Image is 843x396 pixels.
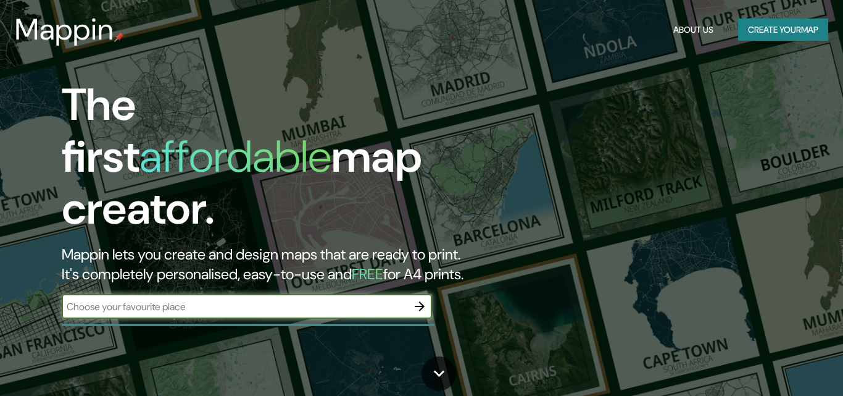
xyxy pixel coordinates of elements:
button: About Us [668,19,718,41]
h5: FREE [352,264,383,284]
button: Create yourmap [738,19,828,41]
h1: The first map creator. [62,79,483,245]
input: Choose your favourite place [62,300,407,314]
h2: Mappin lets you create and design maps that are ready to print. It's completely personalised, eas... [62,245,483,284]
img: mappin-pin [114,32,124,42]
h1: affordable [139,128,331,185]
h3: Mappin [15,12,114,47]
